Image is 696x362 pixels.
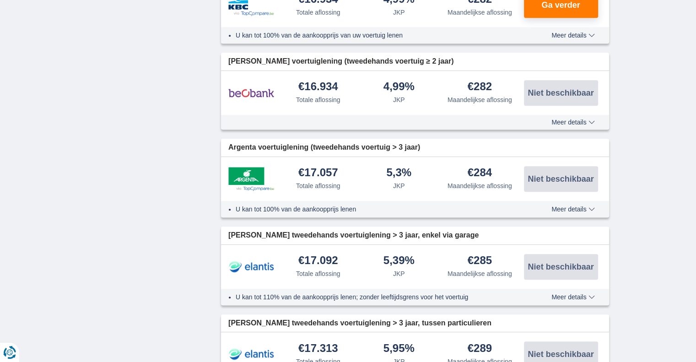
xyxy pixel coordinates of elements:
[468,255,492,267] div: €285
[524,166,598,192] button: Niet beschikbaar
[448,95,512,104] div: Maandelijkse aflossing
[393,181,405,190] div: JKP
[528,175,593,183] span: Niet beschikbaar
[551,294,594,300] span: Meer details
[545,205,601,213] button: Meer details
[551,32,594,38] span: Meer details
[228,81,274,104] img: product.pl.alt Beobank
[236,31,518,40] li: U kan tot 100% van de aankoopprijs van uw voertuig lenen
[528,350,593,358] span: Niet beschikbaar
[448,181,512,190] div: Maandelijkse aflossing
[298,167,338,179] div: €17.057
[551,119,594,125] span: Meer details
[551,206,594,212] span: Meer details
[528,89,593,97] span: Niet beschikbaar
[298,343,338,355] div: €17.313
[228,167,274,191] img: product.pl.alt Argenta
[228,142,420,153] span: Argenta voertuiglening (tweedehands voertuig > 3 jaar)
[545,119,601,126] button: Meer details
[541,1,580,9] span: Ga verder
[393,8,405,17] div: JKP
[228,230,479,241] span: [PERSON_NAME] tweedehands voertuiglening > 3 jaar, enkel via garage
[524,254,598,280] button: Niet beschikbaar
[236,205,518,214] li: U kan tot 100% van de aankoopprijs lenen
[383,343,415,355] div: 5,95%
[296,95,340,104] div: Totale aflossing
[393,95,405,104] div: JKP
[545,32,601,39] button: Meer details
[228,56,453,67] span: [PERSON_NAME] voertuiglening (tweedehands voertuig ≥ 2 jaar)
[468,343,492,355] div: €289
[296,181,340,190] div: Totale aflossing
[386,167,411,179] div: 5,3%
[296,269,340,278] div: Totale aflossing
[228,318,491,329] span: [PERSON_NAME] tweedehands voertuiglening > 3 jaar, tussen particulieren
[468,81,492,93] div: €282
[383,81,415,93] div: 4,99%
[468,167,492,179] div: €284
[448,8,512,17] div: Maandelijkse aflossing
[383,255,415,267] div: 5,39%
[228,255,274,278] img: product.pl.alt Elantis
[524,80,598,106] button: Niet beschikbaar
[545,293,601,301] button: Meer details
[236,292,518,302] li: U kan tot 110% van de aankoopprijs lenen; zonder leeftijdsgrens voor het voertuig
[298,255,338,267] div: €17.092
[528,263,593,271] span: Niet beschikbaar
[393,269,405,278] div: JKP
[448,269,512,278] div: Maandelijkse aflossing
[296,8,340,17] div: Totale aflossing
[298,81,338,93] div: €16.934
